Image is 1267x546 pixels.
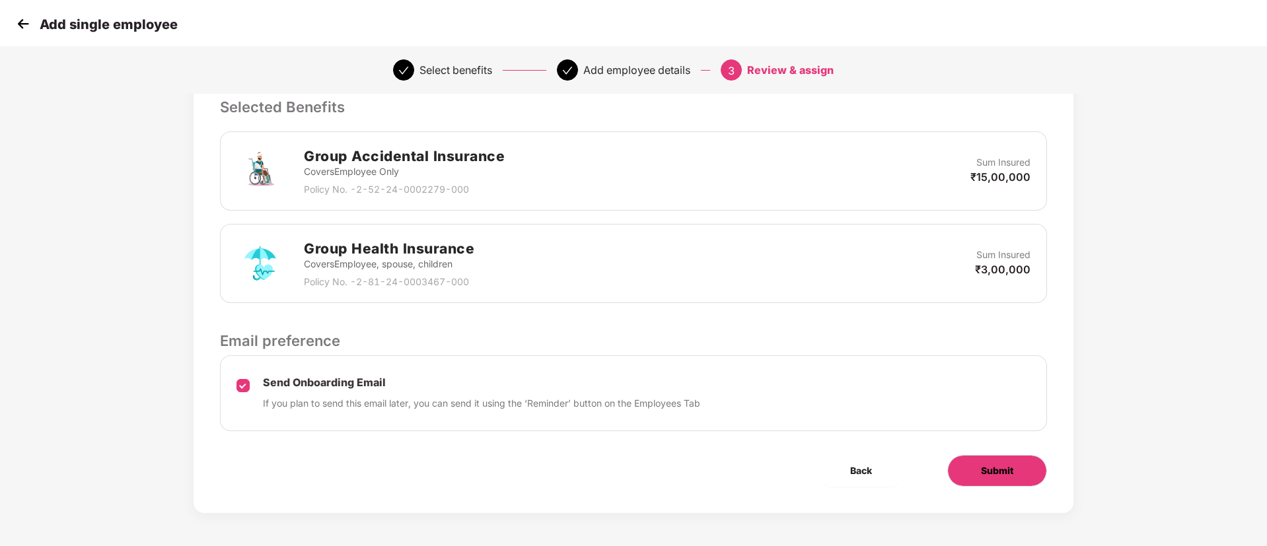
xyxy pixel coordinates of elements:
button: Back [817,455,905,487]
span: 3 [728,64,735,77]
div: Add employee details [583,59,690,81]
p: Sum Insured [976,155,1031,170]
img: svg+xml;base64,PHN2ZyB4bWxucz0iaHR0cDovL3d3dy53My5vcmcvMjAwMC9zdmciIHdpZHRoPSI3MiIgaGVpZ2h0PSI3Mi... [236,240,284,287]
p: If you plan to send this email later, you can send it using the ‘Reminder’ button on the Employee... [263,396,700,411]
div: Select benefits [419,59,492,81]
h2: Group Health Insurance [304,238,474,259]
p: Policy No. - 2-52-24-0002279-000 [304,182,505,197]
p: Send Onboarding Email [263,376,700,390]
span: check [398,65,409,76]
p: ₹15,00,000 [970,170,1031,184]
span: Back [850,463,872,478]
p: ₹3,00,000 [975,262,1031,277]
span: Submit [981,463,1013,478]
span: check [562,65,573,76]
p: Policy No. - 2-81-24-0003467-000 [304,275,474,289]
p: Covers Employee Only [304,164,505,179]
div: Review & assign [747,59,834,81]
img: svg+xml;base64,PHN2ZyB4bWxucz0iaHR0cDovL3d3dy53My5vcmcvMjAwMC9zdmciIHdpZHRoPSI3MiIgaGVpZ2h0PSI3Mi... [236,147,284,195]
h2: Group Accidental Insurance [304,145,505,167]
p: Add single employee [40,17,178,32]
p: Email preference [220,329,1047,352]
p: Covers Employee, spouse, children [304,257,474,271]
p: Selected Benefits [220,96,1047,118]
img: svg+xml;base64,PHN2ZyB4bWxucz0iaHR0cDovL3d3dy53My5vcmcvMjAwMC9zdmciIHdpZHRoPSIzMCIgaGVpZ2h0PSIzMC... [13,14,33,34]
p: Sum Insured [976,248,1031,262]
button: Submit [947,455,1047,487]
